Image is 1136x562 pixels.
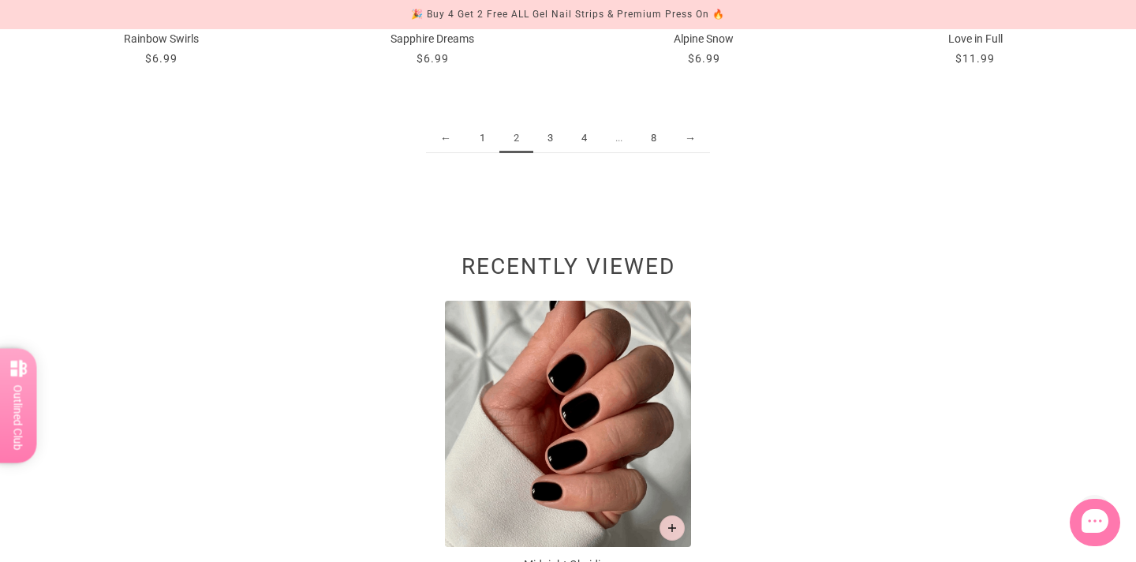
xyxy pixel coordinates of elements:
[465,124,499,153] a: 1
[601,124,637,153] span: ...
[567,124,601,153] a: 4
[581,31,827,47] p: Alpine Snow
[417,52,449,65] span: $6.99
[38,31,284,47] p: Rainbow Swirls
[411,6,725,23] div: 🎉 Buy 4 Get 2 Free ALL Gel Nail Strips & Premium Press On 🔥
[499,124,533,153] span: 2
[671,124,710,153] a: →
[955,52,995,65] span: $11.99
[38,262,1098,279] h2: Recently viewed
[637,124,671,153] a: 8
[852,31,1098,47] p: Love in Full
[426,124,465,153] a: ←
[445,301,691,547] img: Midnight Obsidian-Press on Manicure-Outlined
[688,52,720,65] span: $6.99
[309,31,555,47] p: Sapphire Dreams
[533,124,567,153] a: 3
[660,515,685,541] button: Add to cart
[145,52,177,65] span: $6.99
